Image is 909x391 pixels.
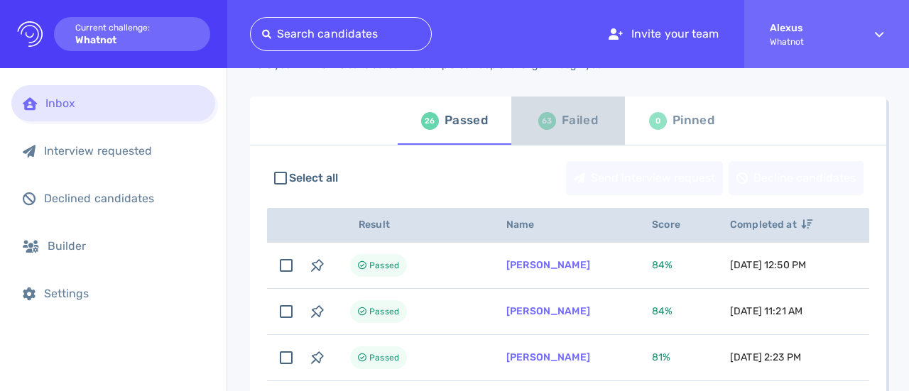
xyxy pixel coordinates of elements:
[652,351,670,363] span: 81 %
[673,110,714,131] div: Pinned
[567,162,722,194] div: Send interview request
[729,162,863,194] div: Decline candidates
[562,110,598,131] div: Failed
[770,22,849,34] strong: Alexus
[730,351,801,363] span: [DATE] 2:23 PM
[369,349,399,366] span: Passed
[333,208,489,243] th: Result
[652,305,673,317] span: 84 %
[730,259,806,271] span: [DATE] 12:50 PM
[652,259,673,271] span: 84 %
[369,303,399,320] span: Passed
[369,257,399,274] span: Passed
[289,170,339,187] span: Select all
[566,161,723,195] button: Send interview request
[649,112,667,130] div: 0
[45,97,204,110] div: Inbox
[506,219,550,231] span: Name
[652,219,696,231] span: Score
[730,305,802,317] span: [DATE] 11:21 AM
[48,239,204,253] div: Builder
[445,110,488,131] div: Passed
[506,259,590,271] a: [PERSON_NAME]
[44,287,204,300] div: Settings
[506,305,590,317] a: [PERSON_NAME]
[538,112,556,130] div: 63
[44,192,204,205] div: Declined candidates
[730,219,812,231] span: Completed at
[729,161,864,195] button: Decline candidates
[421,112,439,130] div: 26
[44,144,204,158] div: Interview requested
[506,351,590,363] a: [PERSON_NAME]
[770,37,849,47] span: Whatnot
